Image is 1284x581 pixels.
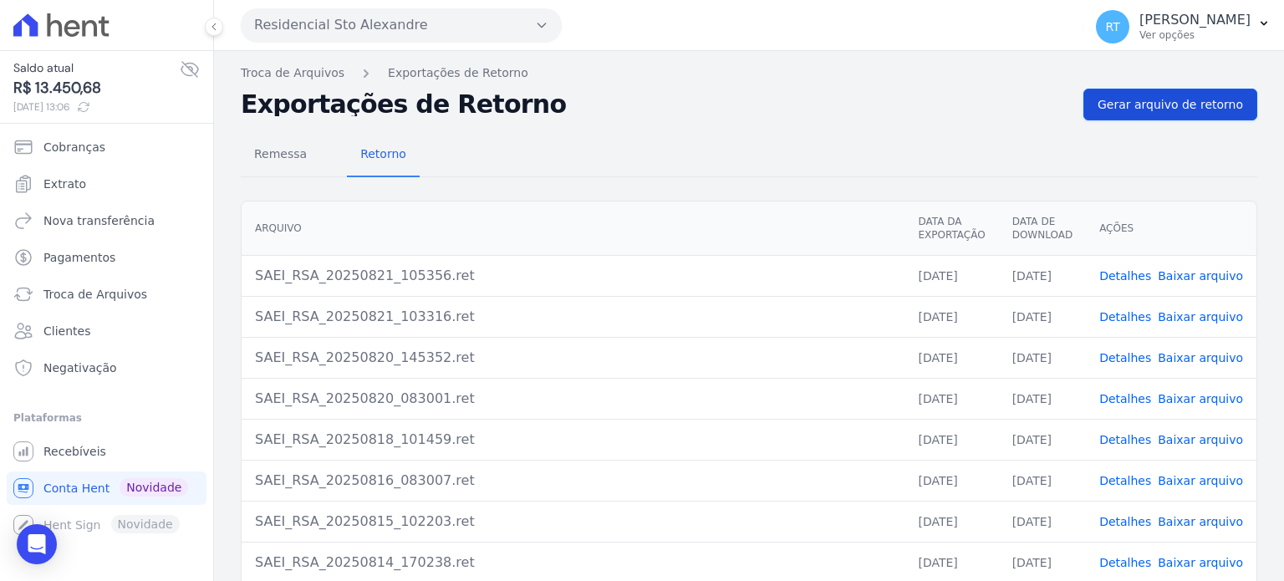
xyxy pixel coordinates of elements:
nav: Sidebar [13,130,200,542]
span: Cobranças [43,139,105,155]
a: Detalhes [1099,433,1151,446]
a: Nova transferência [7,204,206,237]
td: [DATE] [999,378,1086,419]
h2: Exportações de Retorno [241,93,1070,116]
td: [DATE] [999,501,1086,542]
span: Pagamentos [43,249,115,266]
a: Baixar arquivo [1158,515,1243,528]
div: SAEI_RSA_20250820_083001.ret [255,389,891,409]
span: Recebíveis [43,443,106,460]
a: Negativação [7,351,206,385]
a: Baixar arquivo [1158,556,1243,569]
span: Negativação [43,359,117,376]
div: SAEI_RSA_20250821_105356.ret [255,266,891,286]
a: Exportações de Retorno [388,64,528,82]
a: Troca de Arquivos [241,64,344,82]
a: Baixar arquivo [1158,392,1243,405]
a: Cobranças [7,130,206,164]
a: Detalhes [1099,269,1151,283]
button: Residencial Sto Alexandre [241,8,562,42]
th: Data de Download [999,201,1086,256]
span: Conta Hent [43,480,110,497]
a: Conta Hent Novidade [7,471,206,505]
span: Remessa [244,137,317,171]
td: [DATE] [904,337,998,378]
span: [DATE] 13:06 [13,99,180,115]
td: [DATE] [904,419,998,460]
a: Detalhes [1099,310,1151,324]
td: [DATE] [999,337,1086,378]
span: Troca de Arquivos [43,286,147,303]
button: RT [PERSON_NAME] Ver opções [1083,3,1284,50]
th: Ações [1086,201,1256,256]
a: Detalhes [1099,474,1151,487]
a: Baixar arquivo [1158,433,1243,446]
p: [PERSON_NAME] [1139,12,1251,28]
a: Baixar arquivo [1158,474,1243,487]
div: SAEI_RSA_20250820_145352.ret [255,348,891,368]
div: SAEI_RSA_20250816_083007.ret [255,471,891,491]
td: [DATE] [904,378,998,419]
nav: Breadcrumb [241,64,1257,82]
span: R$ 13.450,68 [13,77,180,99]
a: Baixar arquivo [1158,269,1243,283]
a: Detalhes [1099,351,1151,364]
a: Extrato [7,167,206,201]
td: [DATE] [999,296,1086,337]
span: Gerar arquivo de retorno [1098,96,1243,113]
a: Detalhes [1099,556,1151,569]
span: Nova transferência [43,212,155,229]
a: Retorno [347,134,420,177]
a: Troca de Arquivos [7,278,206,311]
a: Clientes [7,314,206,348]
div: Open Intercom Messenger [17,524,57,564]
a: Remessa [241,134,320,177]
a: Pagamentos [7,241,206,274]
th: Data da Exportação [904,201,998,256]
span: Clientes [43,323,90,339]
a: Recebíveis [7,435,206,468]
div: SAEI_RSA_20250818_101459.ret [255,430,891,450]
td: [DATE] [999,255,1086,296]
span: Novidade [120,478,188,497]
span: Extrato [43,176,86,192]
td: [DATE] [904,296,998,337]
td: [DATE] [904,255,998,296]
td: [DATE] [999,460,1086,501]
th: Arquivo [242,201,904,256]
p: Ver opções [1139,28,1251,42]
a: Baixar arquivo [1158,351,1243,364]
div: Plataformas [13,408,200,428]
td: [DATE] [904,460,998,501]
div: SAEI_RSA_20250815_102203.ret [255,512,891,532]
td: [DATE] [904,501,998,542]
a: Detalhes [1099,392,1151,405]
a: Baixar arquivo [1158,310,1243,324]
div: SAEI_RSA_20250814_170238.ret [255,553,891,573]
span: RT [1105,21,1119,33]
a: Gerar arquivo de retorno [1083,89,1257,120]
span: Retorno [350,137,416,171]
span: Saldo atual [13,59,180,77]
a: Detalhes [1099,515,1151,528]
div: SAEI_RSA_20250821_103316.ret [255,307,891,327]
td: [DATE] [999,419,1086,460]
